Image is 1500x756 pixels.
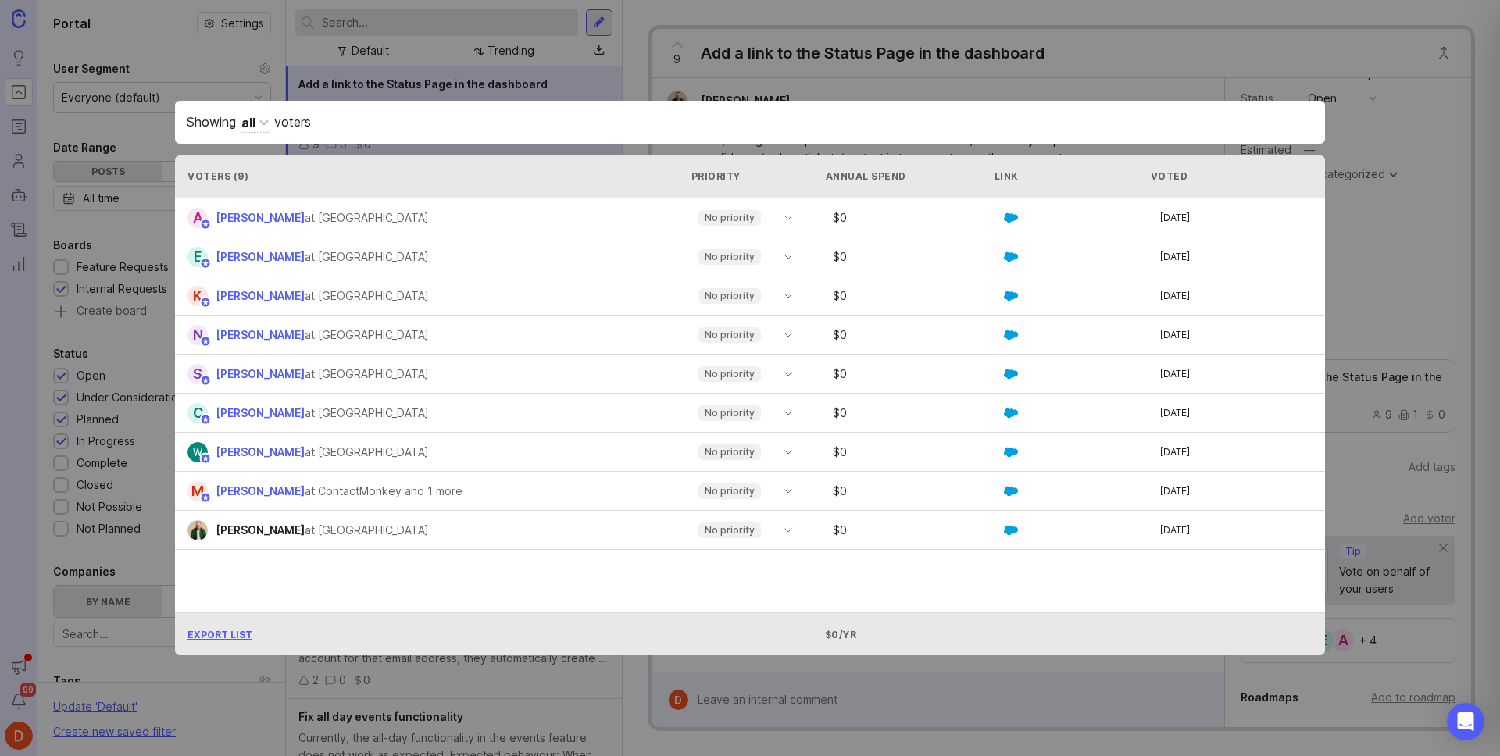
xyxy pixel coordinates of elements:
img: GKxMRLiRsgdWqxrdBeWfGK5kaZ2alx1WifDSa2kSTsK6wyJURKhUuPoQRYzjholVGzT2A2owx2gHwZoyZHHCYJ8YNOAZj3DSg... [1004,328,1018,342]
p: No priority [705,212,755,224]
div: toggle menu [689,244,802,269]
div: toggle menu [689,440,802,465]
svg: toggle icon [776,329,801,341]
a: M[PERSON_NAME]at ContactMonkey and 1 more [187,481,475,501]
span: [PERSON_NAME] [216,406,305,419]
p: No priority [705,524,755,537]
div: Annual Spend [826,169,988,183]
span: [DATE] [1160,448,1190,457]
svg: toggle icon [776,251,801,263]
div: $ 0 [827,447,1004,458]
svg: toggle icon [776,368,801,380]
p: No priority [705,407,755,419]
a: N[PERSON_NAME]at [GEOGRAPHIC_DATA] [187,325,441,345]
div: at [GEOGRAPHIC_DATA] [305,326,429,344]
span: [DATE] [1160,408,1190,418]
div: at [GEOGRAPHIC_DATA] [305,444,429,461]
img: GKxMRLiRsgdWqxrdBeWfGK5kaZ2alx1WifDSa2kSTsK6wyJURKhUuPoQRYzjholVGzT2A2owx2gHwZoyZHHCYJ8YNOAZj3DSg... [1004,484,1018,498]
p: No priority [705,290,755,302]
div: $ 0 [827,251,1004,262]
span: [DATE] [1160,526,1190,535]
div: E [187,247,208,267]
div: at [GEOGRAPHIC_DATA] [305,209,429,226]
img: GKxMRLiRsgdWqxrdBeWfGK5kaZ2alx1WifDSa2kSTsK6wyJURKhUuPoQRYzjholVGzT2A2owx2gHwZoyZHHCYJ8YNOAZj3DSg... [1004,289,1018,303]
div: toggle menu [689,205,802,230]
div: A [187,208,208,228]
svg: toggle icon [776,290,801,302]
div: Voted [1151,169,1313,183]
span: [PERSON_NAME] [216,367,305,380]
span: [PERSON_NAME] [216,328,305,341]
p: No priority [705,329,755,341]
span: [DATE] [1160,252,1190,262]
a: E[PERSON_NAME]at [GEOGRAPHIC_DATA] [187,247,441,267]
svg: toggle icon [776,485,801,497]
div: Open Intercom Messenger [1447,703,1484,740]
div: C [187,403,208,423]
div: $ 0 [827,330,1004,341]
div: M [187,481,208,501]
div: at [GEOGRAPHIC_DATA] [305,522,429,539]
img: GKxMRLiRsgdWqxrdBeWfGK5kaZ2alx1WifDSa2kSTsK6wyJURKhUuPoQRYzjholVGzT2A2owx2gHwZoyZHHCYJ8YNOAZj3DSg... [1004,406,1018,420]
img: member badge [200,257,212,269]
div: at [GEOGRAPHIC_DATA] [305,405,429,422]
span: [DATE] [1160,487,1190,496]
span: [PERSON_NAME] [216,250,305,263]
img: GKxMRLiRsgdWqxrdBeWfGK5kaZ2alx1WifDSa2kSTsK6wyJURKhUuPoQRYzjholVGzT2A2owx2gHwZoyZHHCYJ8YNOAZj3DSg... [1004,523,1018,537]
div: toggle menu [689,518,802,543]
div: N [187,325,208,345]
img: member badge [200,218,212,230]
img: GKxMRLiRsgdWqxrdBeWfGK5kaZ2alx1WifDSa2kSTsK6wyJURKhUuPoQRYzjholVGzT2A2owx2gHwZoyZHHCYJ8YNOAZj3DSg... [1004,445,1018,459]
p: No priority [705,485,755,497]
div: K [187,286,208,306]
span: [PERSON_NAME] [216,445,305,458]
p: No priority [705,368,755,380]
div: all [241,113,255,132]
div: Priority [691,169,795,183]
img: Dave Purcell [187,520,208,540]
div: $ 0 [827,212,1004,223]
img: member badge [200,374,212,386]
div: toggle menu [689,323,802,348]
span: [PERSON_NAME] [216,211,305,224]
span: [PERSON_NAME] [216,523,305,537]
div: toggle menu [689,362,802,387]
img: member badge [200,452,212,464]
div: S [187,364,208,384]
svg: toggle icon [776,212,801,224]
div: $0/yr [826,628,988,641]
div: $ 0 [827,408,1004,419]
div: Voters ( 9 ) [187,169,676,183]
a: C[PERSON_NAME]at [GEOGRAPHIC_DATA] [187,403,441,423]
div: Showing voters [187,112,1313,132]
a: K[PERSON_NAME]at [GEOGRAPHIC_DATA] [187,286,441,306]
svg: toggle icon [776,524,801,537]
img: Wendy Pham [187,442,208,462]
span: Export List [187,629,252,640]
div: at [GEOGRAPHIC_DATA] [305,287,429,305]
a: S[PERSON_NAME]at [GEOGRAPHIC_DATA] [187,364,441,384]
span: [PERSON_NAME] [216,289,305,302]
p: No priority [705,446,755,458]
span: [PERSON_NAME] [216,484,305,497]
div: at [GEOGRAPHIC_DATA] [305,248,429,266]
div: $ 0 [827,486,1004,497]
p: No priority [705,251,755,263]
img: member badge [200,413,212,425]
img: GKxMRLiRsgdWqxrdBeWfGK5kaZ2alx1WifDSa2kSTsK6wyJURKhUuPoQRYzjholVGzT2A2owx2gHwZoyZHHCYJ8YNOAZj3DSg... [1004,250,1018,264]
img: GKxMRLiRsgdWqxrdBeWfGK5kaZ2alx1WifDSa2kSTsK6wyJURKhUuPoQRYzjholVGzT2A2owx2gHwZoyZHHCYJ8YNOAZj3DSg... [1004,211,1018,225]
div: $ 0 [827,291,1004,301]
img: member badge [200,296,212,308]
img: member badge [200,491,212,503]
img: GKxMRLiRsgdWqxrdBeWfGK5kaZ2alx1WifDSa2kSTsK6wyJURKhUuPoQRYzjholVGzT2A2owx2gHwZoyZHHCYJ8YNOAZj3DSg... [1004,367,1018,381]
div: Link [995,169,1019,183]
div: $ 0 [827,369,1004,380]
img: member badge [200,335,212,347]
span: [DATE] [1160,213,1190,223]
div: $ 0 [827,525,1004,536]
a: Dave Purcell[PERSON_NAME]at [GEOGRAPHIC_DATA] [187,520,441,540]
svg: toggle icon [776,407,801,419]
p: at ContactMonkey and 1 more [305,483,462,500]
div: at [GEOGRAPHIC_DATA] [305,366,429,383]
div: toggle menu [689,401,802,426]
